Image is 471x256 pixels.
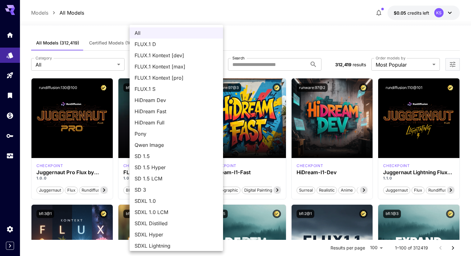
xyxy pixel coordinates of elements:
[135,74,218,81] span: FLUX.1 Kontext [pro]
[135,242,218,249] span: SDXL Lightning
[135,208,218,216] span: SDXL 1.0 LCM
[135,197,218,205] span: SDXL 1.0
[135,130,218,137] span: Pony
[135,119,218,126] span: HiDream Full
[135,220,218,227] span: SDXL Distilled
[135,63,218,70] span: FLUX.1 Kontext [max]
[135,52,218,59] span: FLUX.1 Kontext [dev]
[135,96,218,104] span: HiDream Dev
[135,175,218,182] span: SD 1.5 LCM
[135,108,218,115] span: HiDream Fast
[135,164,218,171] span: SD 1.5 Hyper
[135,231,218,238] span: SDXL Hyper
[135,152,218,160] span: SD 1.5
[135,186,218,193] span: SD 3
[135,40,218,48] span: FLUX.1 D
[135,85,218,93] span: FLUX.1 S
[135,29,218,37] span: All
[135,141,218,149] span: Qwen Image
